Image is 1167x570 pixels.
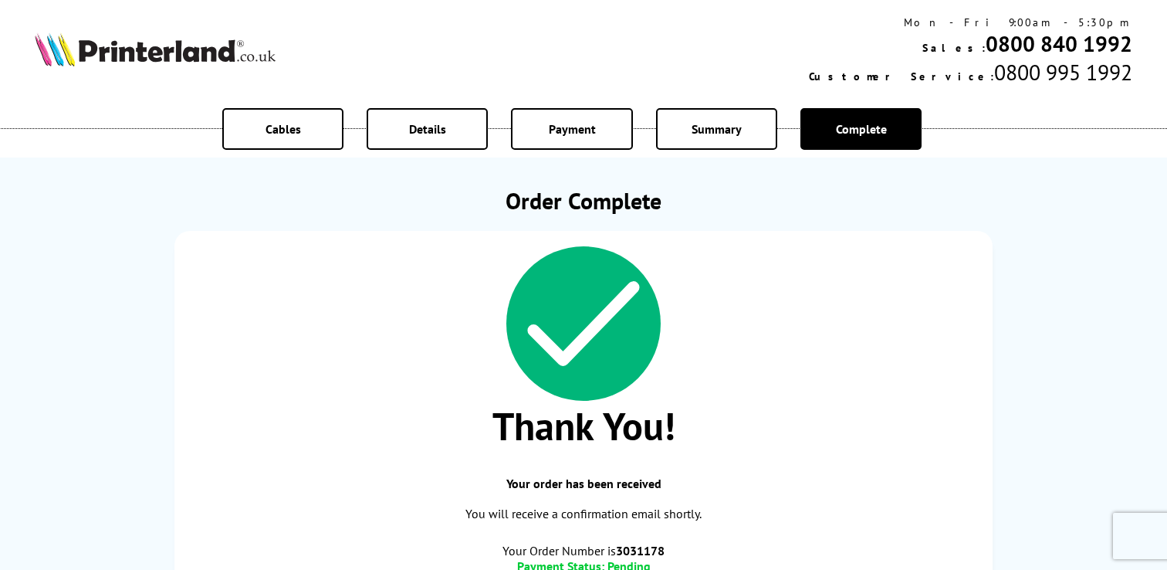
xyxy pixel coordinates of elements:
[986,29,1132,58] a: 0800 840 1992
[922,41,986,55] span: Sales:
[836,121,887,137] span: Complete
[266,121,301,137] span: Cables
[616,543,665,558] b: 3031178
[809,15,1132,29] div: Mon - Fri 9:00am - 5:30pm
[174,185,993,215] h1: Order Complete
[549,121,596,137] span: Payment
[809,70,994,83] span: Customer Service:
[692,121,742,137] span: Summary
[190,401,977,451] span: Thank You!
[994,58,1132,87] span: 0800 995 1992
[409,121,446,137] span: Details
[190,476,977,491] span: Your order has been received
[190,543,977,558] span: Your Order Number is
[35,32,276,66] img: Printerland Logo
[190,504,977,524] p: You will receive a confirmation email shortly.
